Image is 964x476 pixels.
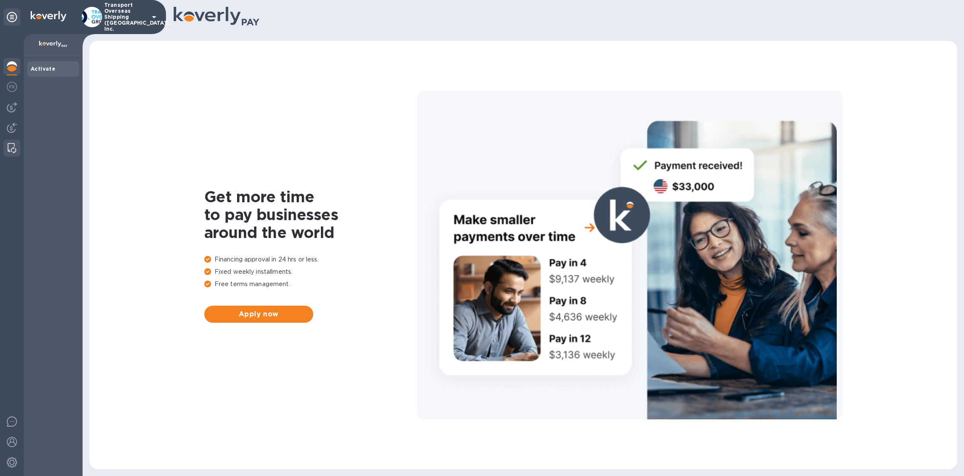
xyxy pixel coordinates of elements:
p: Fixed weekly installments. [204,267,417,276]
div: Unpin categories [3,9,20,26]
p: Transport Overseas Shipping ([GEOGRAPHIC_DATA]), Inc. [104,2,147,32]
button: Apply now [204,306,313,323]
span: Apply now [211,309,306,319]
b: Activate [31,66,55,72]
img: Logo [31,11,66,21]
p: Financing approval in 24 hrs or less. [204,255,417,264]
p: Free terms management. [204,280,417,289]
h1: Get more time to pay businesses around the world [204,188,417,241]
img: Foreign exchange [7,82,17,92]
